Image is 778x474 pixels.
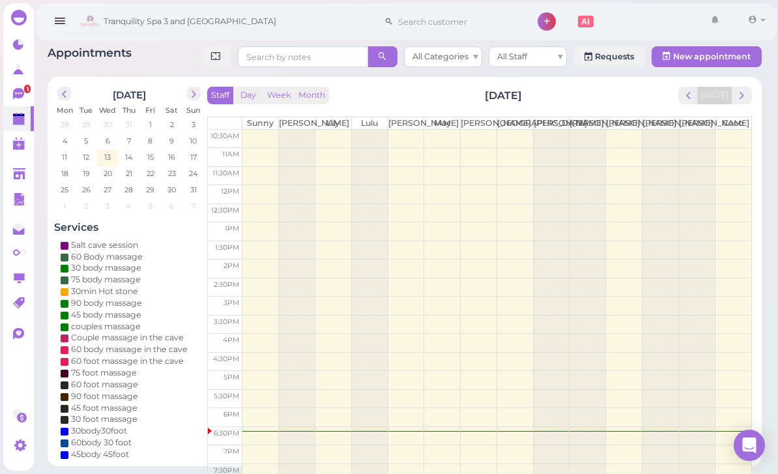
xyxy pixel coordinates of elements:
input: Search customer [394,11,520,32]
span: 31 [189,184,198,196]
div: Couple massage in the cave [71,332,184,344]
span: 19 [81,168,91,179]
span: Mon [57,106,73,115]
div: 60body 30 foot [71,437,132,449]
th: [PERSON_NAME] [678,117,715,129]
span: 7 [190,200,197,212]
span: 3 [190,119,197,130]
span: 10 [188,135,198,147]
span: 29 [81,119,92,130]
button: Week [263,87,295,104]
span: 25 [59,184,70,196]
span: 7 [126,135,132,147]
span: 22 [145,168,156,179]
th: [GEOGRAPHIC_DATA] [497,117,533,129]
span: Thu [122,106,136,115]
div: Open Intercom Messenger [734,430,765,461]
span: Sun [186,106,200,115]
span: 7pm [223,447,239,456]
h2: [DATE] [113,87,146,101]
button: Staff [207,87,233,104]
span: 11am [222,150,239,158]
span: 5:30pm [214,392,239,400]
div: 90 body massage [71,297,142,309]
button: next [187,87,201,100]
div: 30body30foot [71,425,127,437]
span: 18 [60,168,70,179]
th: [PERSON_NAME] [569,117,606,129]
span: 4:30pm [213,355,239,363]
th: Lily [315,117,351,129]
th: Sunny [242,117,279,129]
span: 30 [166,184,177,196]
span: 20 [102,168,113,179]
span: 5 [83,135,89,147]
span: 30 [102,119,113,130]
th: [PERSON_NAME] [461,117,497,129]
h4: Services [54,221,204,233]
span: 3:30pm [214,318,239,326]
a: Requests [573,46,645,67]
button: Month [295,87,329,104]
th: [PERSON_NAME] [606,117,642,129]
button: [DATE] [697,87,732,104]
span: 15 [146,151,155,163]
div: couples massage [71,321,141,333]
span: 1 [62,200,67,212]
div: 30 body massage [71,262,141,274]
input: Search by notes [238,46,368,67]
span: 1pm [225,224,239,233]
button: New appointment [652,46,762,67]
span: 11 [61,151,68,163]
span: 24 [188,168,199,179]
div: 60 foot massage [71,379,138,391]
th: [PERSON_NAME] [533,117,569,129]
th: Lulu [351,117,388,129]
span: 8 [147,135,154,147]
span: Wed [99,106,116,115]
div: 60 body massage in the cave [71,344,188,355]
div: 45body 45foot [71,449,129,460]
div: 60 foot massage in the cave [71,355,184,367]
a: 1 [3,81,34,106]
button: Day [233,87,264,104]
span: 11:30am [212,169,239,177]
th: [PERSON_NAME] [388,117,424,129]
span: All Staff [497,52,527,61]
span: 6 [168,200,175,212]
span: 3pm [223,299,239,307]
span: Appointments [48,46,132,59]
span: 28 [123,184,134,196]
th: May [424,117,461,129]
span: Tue [79,106,93,115]
span: 17 [189,151,198,163]
span: 27 [102,184,113,196]
div: 75 foot massage [71,367,137,379]
span: 6:30pm [214,429,239,437]
span: 2:30pm [214,280,239,289]
th: [PERSON_NAME] [279,117,315,129]
span: 6 [104,135,111,147]
div: Salt cave session [71,239,138,251]
div: 45 foot massage [71,402,137,414]
span: Fri [145,106,155,115]
span: 2 [83,200,89,212]
span: New appointment [673,52,751,61]
span: 26 [81,184,92,196]
span: 1 [148,119,153,130]
div: 60 Body massage [71,251,143,263]
span: 13 [103,151,112,163]
span: 1 [24,85,31,93]
span: 4 [125,200,132,212]
button: prev [57,87,71,100]
span: 12:30pm [211,206,239,215]
span: 4 [61,135,68,147]
span: Tranquility Spa 3 and [GEOGRAPHIC_DATA] [104,3,276,40]
button: prev [678,87,699,104]
span: 9 [168,135,175,147]
div: 45 body massage [71,309,141,321]
span: 4pm [223,336,239,344]
h2: [DATE] [485,88,522,103]
div: 90 foot massage [71,391,138,402]
span: 6pm [223,410,239,419]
